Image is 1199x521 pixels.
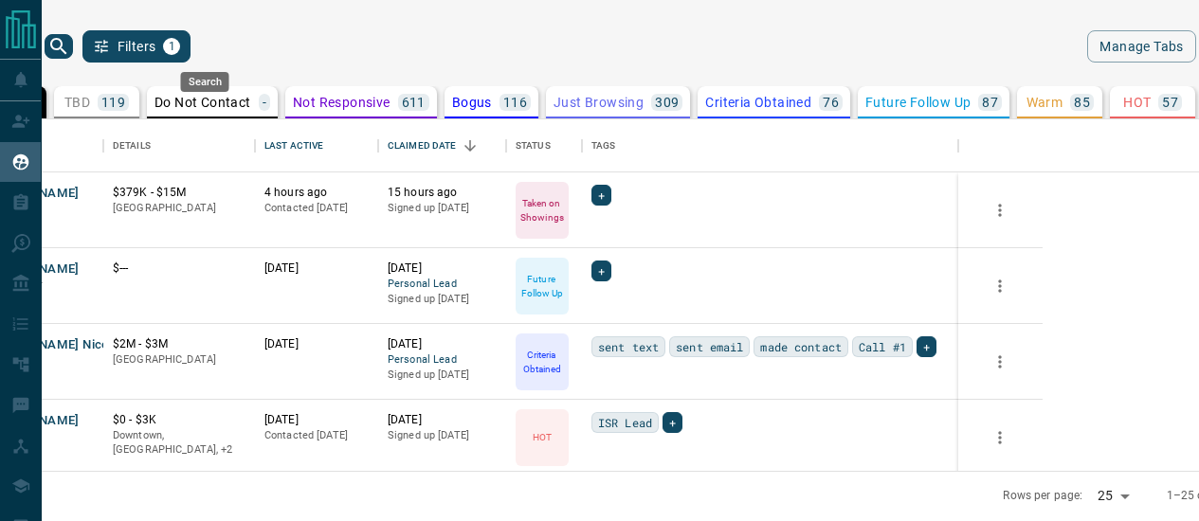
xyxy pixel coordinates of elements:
[986,348,1014,376] button: more
[264,412,369,428] p: [DATE]
[591,260,611,281] div: +
[388,277,497,293] span: Personal Lead
[154,96,251,109] p: Do Not Contact
[264,185,369,201] p: 4 hours ago
[917,336,936,357] div: +
[113,428,245,458] p: North York, Toronto
[1090,482,1135,510] div: 25
[859,337,906,356] span: Call #1
[598,186,605,205] span: +
[388,119,457,172] div: Claimed Date
[388,260,497,277] p: [DATE]
[113,336,245,352] p: $2M - $3M
[598,261,605,280] span: +
[113,119,151,172] div: Details
[986,423,1014,452] button: more
[82,30,191,63] button: Filters1
[516,119,551,172] div: Status
[591,119,616,172] div: Tags
[113,412,245,428] p: $0 - $3K
[264,260,369,277] p: [DATE]
[518,272,567,300] p: Future Follow Up
[533,430,552,444] p: HOT
[591,185,611,206] div: +
[113,185,245,201] p: $379K - $15M
[518,348,567,376] p: Criteria Obtained
[388,352,497,368] span: Personal Lead
[103,119,255,172] div: Details
[113,260,245,277] p: $---
[45,34,73,59] button: search button
[101,96,125,109] p: 119
[506,119,582,172] div: Status
[264,119,323,172] div: Last Active
[1003,488,1082,504] p: Rows per page:
[655,96,679,109] p: 309
[705,96,811,109] p: Criteria Obtained
[1162,96,1178,109] p: 57
[402,96,426,109] p: 611
[669,413,676,432] span: +
[982,96,998,109] p: 87
[388,336,497,352] p: [DATE]
[181,72,229,92] div: Search
[582,119,958,172] div: Tags
[165,40,178,53] span: 1
[113,352,245,368] p: [GEOGRAPHIC_DATA]
[518,196,567,225] p: Taken on Showings
[457,133,483,159] button: Sort
[676,337,743,356] span: sent email
[452,96,492,109] p: Bogus
[293,96,391,109] p: Not Responsive
[388,368,497,383] p: Signed up [DATE]
[503,96,527,109] p: 116
[263,96,266,109] p: -
[986,272,1014,300] button: more
[264,201,369,216] p: Contacted [DATE]
[1123,96,1151,109] p: HOT
[1026,96,1063,109] p: Warm
[986,196,1014,225] button: more
[923,337,930,356] span: +
[598,413,652,432] span: ISR Lead
[264,336,369,352] p: [DATE]
[113,201,245,216] p: [GEOGRAPHIC_DATA]
[388,412,497,428] p: [DATE]
[1074,96,1090,109] p: 85
[388,428,497,443] p: Signed up [DATE]
[388,292,497,307] p: Signed up [DATE]
[378,119,506,172] div: Claimed Date
[255,119,378,172] div: Last Active
[663,412,682,433] div: +
[264,428,369,443] p: Contacted [DATE]
[1087,30,1195,63] button: Manage Tabs
[64,96,90,109] p: TBD
[823,96,839,109] p: 76
[554,96,644,109] p: Just Browsing
[388,201,497,216] p: Signed up [DATE]
[388,185,497,201] p: 15 hours ago
[865,96,971,109] p: Future Follow Up
[598,337,659,356] span: sent text
[760,337,842,356] span: made contact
